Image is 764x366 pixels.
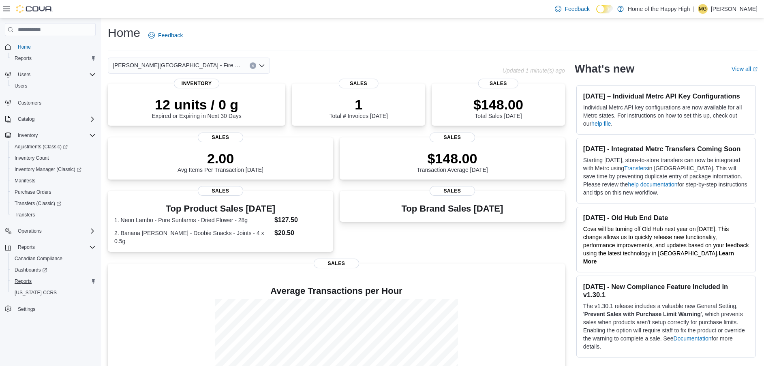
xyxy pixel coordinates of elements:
[2,242,99,253] button: Reports
[8,80,99,92] button: Users
[575,62,634,75] h2: What's new
[11,81,96,91] span: Users
[18,71,30,78] span: Users
[2,113,99,125] button: Catalog
[15,114,38,124] button: Catalog
[15,242,96,252] span: Reports
[565,5,589,13] span: Feedback
[18,306,35,312] span: Settings
[338,79,379,88] span: Sales
[11,265,96,275] span: Dashboards
[583,103,749,128] p: Individual Metrc API key configurations are now available for all Metrc states. For instructions ...
[8,175,99,186] button: Manifests
[8,287,99,298] button: [US_STATE] CCRS
[158,31,183,39] span: Feedback
[5,38,96,336] nav: Complex example
[693,4,695,14] p: |
[11,265,50,275] a: Dashboards
[15,289,57,296] span: [US_STATE] CCRS
[18,116,34,122] span: Catalog
[8,141,99,152] a: Adjustments (Classic)
[15,226,96,236] span: Operations
[18,100,41,106] span: Customers
[152,96,242,113] p: 12 units / 0 g
[583,302,749,351] p: The v1.30.1 release includes a valuable new General Setting, ' ', which prevents sales when produ...
[591,120,611,127] a: help file
[11,199,96,208] span: Transfers (Classic)
[11,165,85,174] a: Inventory Manager (Classic)
[11,288,60,298] a: [US_STATE] CCRS
[114,204,327,214] h3: Top Product Sales [DATE]
[11,288,96,298] span: Washington CCRS
[178,150,263,167] p: 2.00
[584,311,701,317] strong: Prevent Sales with Purchase Limit Warning
[15,189,51,195] span: Purchase Orders
[8,253,99,264] button: Canadian Compliance
[114,229,271,245] dt: 2. Banana [PERSON_NAME] - Doobie Snacks - Joints - 4 x 0.5g
[8,209,99,220] button: Transfers
[18,228,42,234] span: Operations
[11,276,35,286] a: Reports
[11,153,52,163] a: Inventory Count
[8,276,99,287] button: Reports
[145,27,186,43] a: Feedback
[2,225,99,237] button: Operations
[753,67,758,72] svg: External link
[2,69,99,80] button: Users
[11,210,96,220] span: Transfers
[274,228,327,238] dd: $20.50
[15,178,35,184] span: Manifests
[108,25,140,41] h1: Home
[18,244,35,250] span: Reports
[15,200,61,207] span: Transfers (Classic)
[15,83,27,89] span: Users
[15,304,96,314] span: Settings
[583,226,749,257] span: Cova will be turning off Old Hub next year on [DATE]. This change allows us to quickly release ne...
[2,130,99,141] button: Inventory
[15,42,96,52] span: Home
[152,96,242,119] div: Expired or Expiring in Next 30 Days
[11,276,96,286] span: Reports
[329,96,387,119] div: Total # Invoices [DATE]
[473,96,523,113] p: $148.00
[8,264,99,276] a: Dashboards
[15,212,35,218] span: Transfers
[15,226,45,236] button: Operations
[11,142,96,152] span: Adjustments (Classic)
[711,4,758,14] p: [PERSON_NAME]
[15,131,96,140] span: Inventory
[15,278,32,285] span: Reports
[114,286,559,296] h4: Average Transactions per Hour
[11,254,96,263] span: Canadian Compliance
[473,96,523,119] div: Total Sales [DATE]
[8,53,99,64] button: Reports
[11,187,96,197] span: Purchase Orders
[250,62,256,69] button: Clear input
[114,216,271,224] dt: 1. Neon Lambo - Pure Sunfarms - Dried Flower - 28g
[15,304,39,314] a: Settings
[583,214,749,222] h3: [DATE] - Old Hub End Date
[624,165,648,171] a: Transfers
[15,98,45,108] a: Customers
[15,70,96,79] span: Users
[11,254,66,263] a: Canadian Compliance
[15,242,38,252] button: Reports
[11,187,55,197] a: Purchase Orders
[15,166,81,173] span: Inventory Manager (Classic)
[15,131,41,140] button: Inventory
[314,259,359,268] span: Sales
[15,70,34,79] button: Users
[274,215,327,225] dd: $127.50
[174,79,219,88] span: Inventory
[417,150,488,173] div: Transaction Average [DATE]
[503,67,565,74] p: Updated 1 minute(s) ago
[11,153,96,163] span: Inventory Count
[15,255,62,262] span: Canadian Compliance
[552,1,593,17] a: Feedback
[583,92,749,100] h3: [DATE] – Individual Metrc API Key Configurations
[11,142,71,152] a: Adjustments (Classic)
[698,4,708,14] div: Melissa Granrud
[673,335,711,342] a: Documentation
[11,199,64,208] a: Transfers (Classic)
[15,267,47,273] span: Dashboards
